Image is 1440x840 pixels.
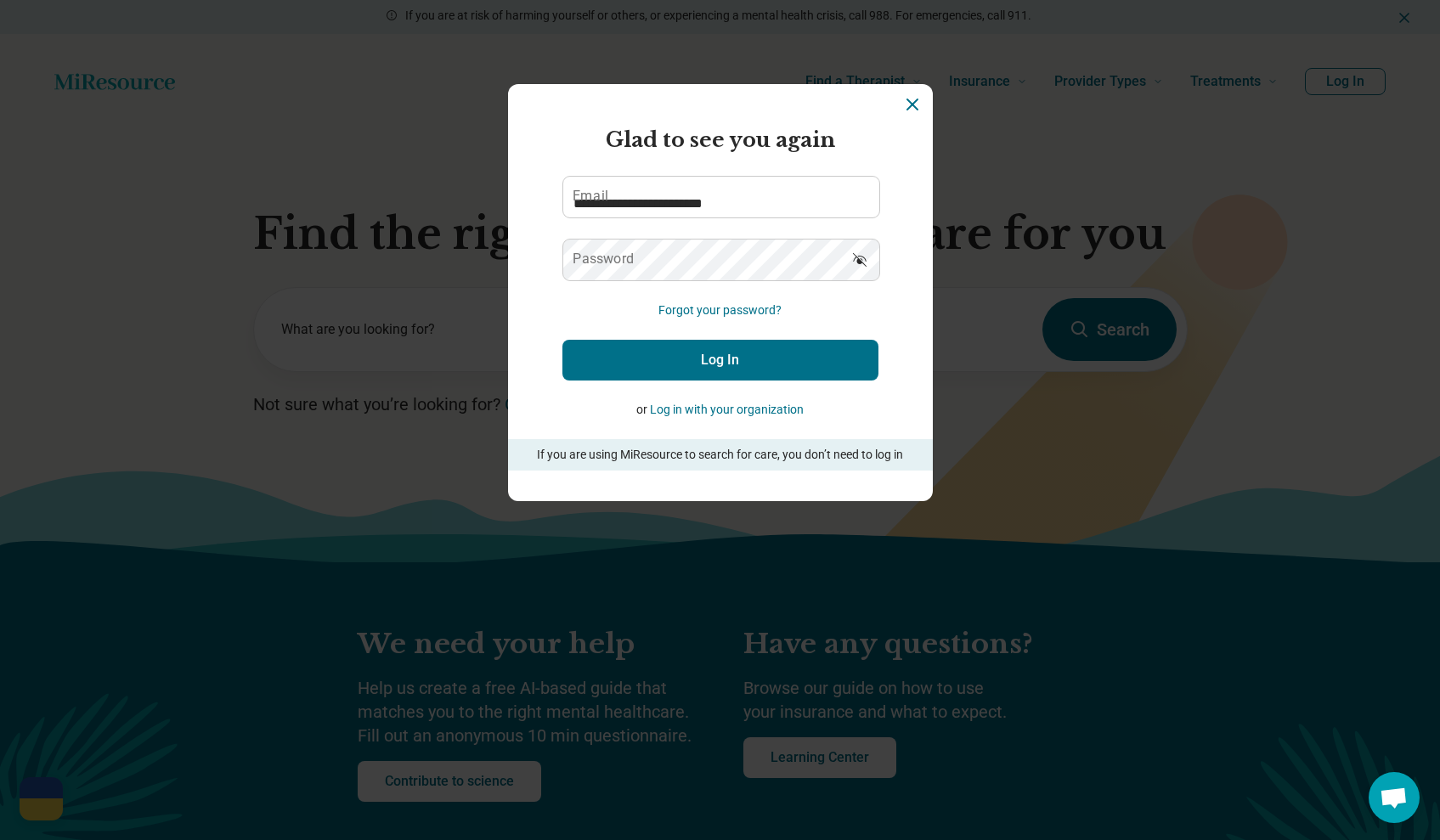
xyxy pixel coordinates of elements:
button: Forgot your password? [658,302,782,319]
label: Email [573,189,608,203]
p: or [562,401,878,419]
label: Password [573,252,634,266]
button: Show password [841,239,878,279]
p: If you are using MiResource to search for care, you don’t need to log in [532,446,909,464]
button: Log in with your organization [650,401,804,419]
button: Log In [562,340,878,381]
section: Login Dialog [508,84,933,501]
button: Dismiss [902,94,923,115]
h2: Glad to see you again [562,125,878,155]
